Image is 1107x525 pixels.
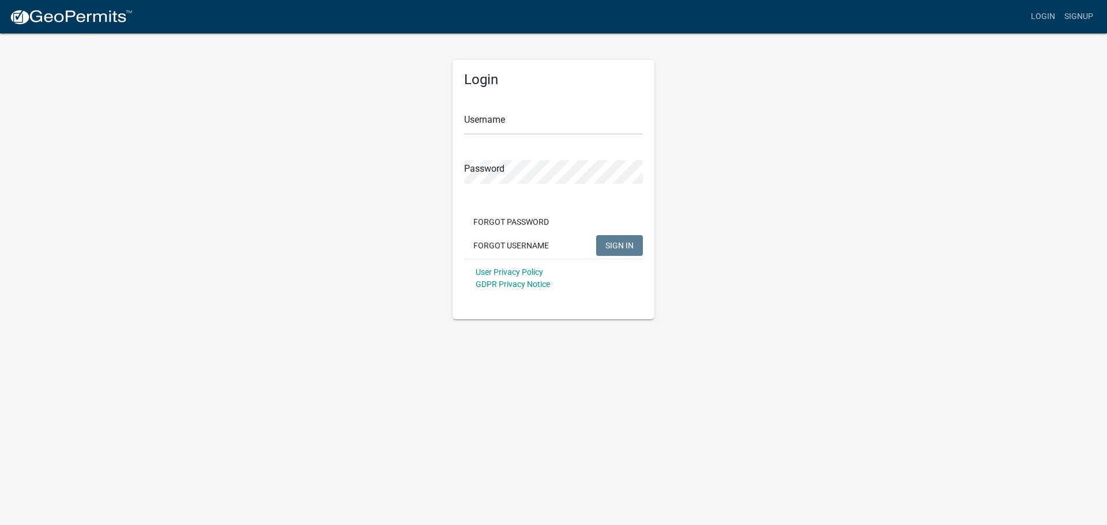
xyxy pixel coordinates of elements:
a: User Privacy Policy [476,267,543,277]
button: Forgot Password [464,211,558,232]
a: Login [1026,6,1060,28]
a: GDPR Privacy Notice [476,280,550,289]
h5: Login [464,71,643,88]
span: SIGN IN [605,240,634,250]
button: SIGN IN [596,235,643,256]
button: Forgot Username [464,235,558,256]
a: Signup [1060,6,1098,28]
